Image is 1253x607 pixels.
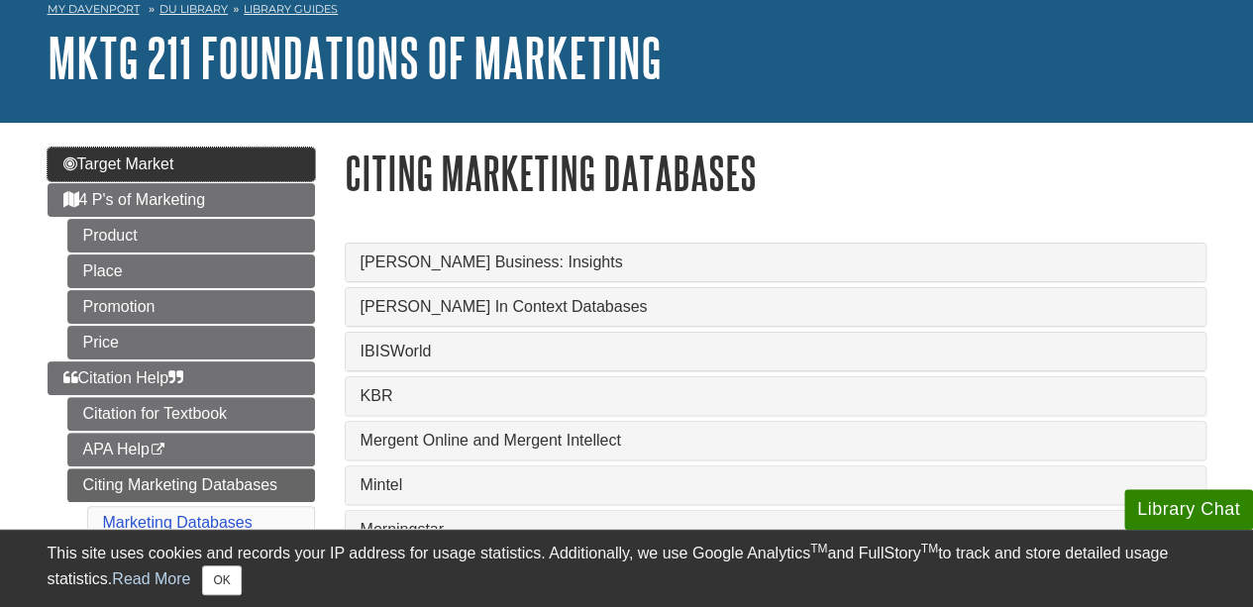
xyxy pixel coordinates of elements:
[67,468,315,502] a: Citing Marketing Databases
[810,542,827,556] sup: TM
[48,148,315,181] a: Target Market
[112,570,190,587] a: Read More
[345,148,1206,198] h1: Citing Marketing Databases
[67,219,315,253] a: Product
[159,2,228,16] a: DU Library
[67,326,315,359] a: Price
[1124,489,1253,530] button: Library Chat
[361,253,1191,271] a: [PERSON_NAME] Business: Insights
[921,542,938,556] sup: TM
[150,444,166,456] i: This link opens in a new window
[67,290,315,324] a: Promotion
[63,191,206,208] span: 4 P's of Marketing
[48,1,140,18] a: My Davenport
[361,432,1191,450] a: Mergent Online and Mergent Intellect
[361,387,1191,405] a: KBR
[67,433,315,466] a: APA Help
[103,514,253,531] a: Marketing Databases
[48,542,1206,595] div: This site uses cookies and records your IP address for usage statistics. Additionally, we use Goo...
[48,361,315,395] a: Citation Help
[361,476,1191,494] a: Mintel
[361,521,1191,539] a: Morningstar
[361,298,1191,316] a: [PERSON_NAME] In Context Databases
[48,27,662,88] a: MKTG 211 Foundations of Marketing
[202,565,241,595] button: Close
[244,2,338,16] a: Library Guides
[63,155,174,172] span: Target Market
[361,343,1191,360] a: IBISWorld
[63,369,184,386] span: Citation Help
[67,254,315,288] a: Place
[48,183,315,217] a: 4 P's of Marketing
[67,397,315,431] a: Citation for Textbook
